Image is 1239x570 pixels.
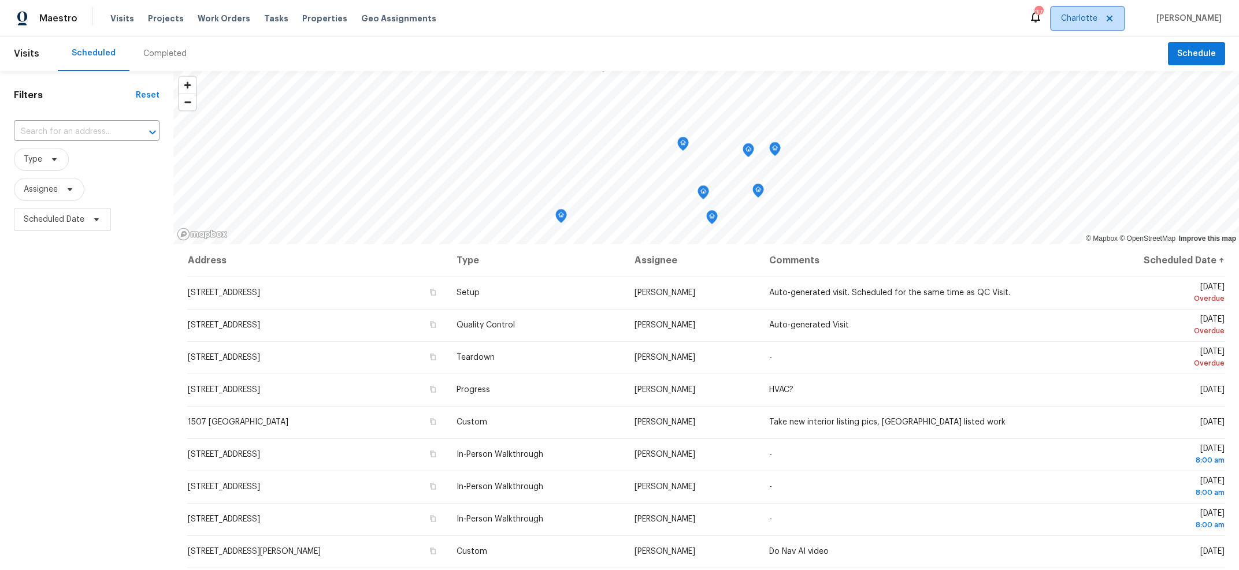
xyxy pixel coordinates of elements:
[1152,13,1222,24] span: [PERSON_NAME]
[769,450,772,459] span: -
[188,450,260,459] span: [STREET_ADDRESS]
[743,143,754,161] div: Map marker
[752,184,764,202] div: Map marker
[1061,13,1097,24] span: Charlotte
[188,418,288,426] span: 1507 [GEOGRAPHIC_DATA]
[1081,348,1225,369] span: [DATE]
[179,94,196,110] button: Zoom out
[635,418,695,426] span: [PERSON_NAME]
[457,547,487,556] span: Custom
[706,210,718,228] div: Map marker
[555,209,567,227] div: Map marker
[144,124,161,140] button: Open
[428,352,438,362] button: Copy Address
[782,244,793,262] div: Map marker
[635,353,695,362] span: [PERSON_NAME]
[769,321,849,329] span: Auto-generated Visit
[635,483,695,491] span: [PERSON_NAME]
[188,515,260,523] span: [STREET_ADDRESS]
[1086,234,1118,243] a: Mapbox
[24,214,84,225] span: Scheduled Date
[188,483,260,491] span: [STREET_ADDRESS]
[1081,283,1225,304] span: [DATE]
[143,48,187,59] div: Completed
[39,13,77,24] span: Maestro
[769,547,829,556] span: Do Nav AI video
[428,287,438,297] button: Copy Address
[428,384,438,394] button: Copy Address
[24,184,58,195] span: Assignee
[635,386,695,394] span: [PERSON_NAME]
[188,321,260,329] span: [STREET_ADDRESS]
[188,547,321,556] span: [STREET_ADDRESS][PERSON_NAME]
[677,137,689,155] div: Map marker
[1200,386,1225,394] span: [DATE]
[1071,244,1225,277] th: Scheduled Date ↑
[14,123,127,141] input: Search for an address...
[1081,293,1225,304] div: Overdue
[635,515,695,523] span: [PERSON_NAME]
[635,321,695,329] span: [PERSON_NAME]
[428,546,438,556] button: Copy Address
[635,547,695,556] span: [PERSON_NAME]
[457,321,515,329] span: Quality Control
[428,481,438,491] button: Copy Address
[428,416,438,427] button: Copy Address
[457,418,487,426] span: Custom
[457,353,495,362] span: Teardown
[635,450,695,459] span: [PERSON_NAME]
[769,142,781,160] div: Map marker
[1081,325,1225,337] div: Overdue
[198,13,250,24] span: Work Orders
[760,244,1071,277] th: Comments
[72,47,116,59] div: Scheduled
[457,289,480,297] span: Setup
[457,386,490,394] span: Progress
[177,228,228,241] a: Mapbox homepage
[179,77,196,94] button: Zoom in
[447,244,626,277] th: Type
[769,289,1010,297] span: Auto-generated visit. Scheduled for the same time as QC Visit.
[1081,445,1225,466] span: [DATE]
[24,154,42,165] span: Type
[14,90,136,101] h1: Filters
[14,41,39,66] span: Visits
[698,185,709,203] div: Map marker
[1081,315,1225,337] span: [DATE]
[428,513,438,524] button: Copy Address
[264,14,288,23] span: Tasks
[1081,519,1225,531] div: 8:00 am
[769,483,772,491] span: -
[1081,487,1225,498] div: 8:00 am
[1200,547,1225,556] span: [DATE]
[769,353,772,362] span: -
[188,289,260,297] span: [STREET_ADDRESS]
[1081,477,1225,498] span: [DATE]
[635,289,695,297] span: [PERSON_NAME]
[1168,42,1225,66] button: Schedule
[1034,7,1043,18] div: 37
[1200,418,1225,426] span: [DATE]
[457,483,543,491] span: In-Person Walkthrough
[1081,454,1225,466] div: 8:00 am
[187,244,447,277] th: Address
[1179,234,1236,243] a: Improve this map
[457,515,543,523] span: In-Person Walkthrough
[769,515,772,523] span: -
[361,13,436,24] span: Geo Assignments
[110,13,134,24] span: Visits
[625,244,759,277] th: Assignee
[428,319,438,330] button: Copy Address
[457,450,543,459] span: In-Person Walkthrough
[173,71,1239,244] canvas: Map
[302,13,347,24] span: Properties
[1119,234,1175,243] a: OpenStreetMap
[188,353,260,362] span: [STREET_ADDRESS]
[1081,509,1225,531] span: [DATE]
[188,386,260,394] span: [STREET_ADDRESS]
[1177,47,1216,61] span: Schedule
[136,90,159,101] div: Reset
[428,449,438,459] button: Copy Address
